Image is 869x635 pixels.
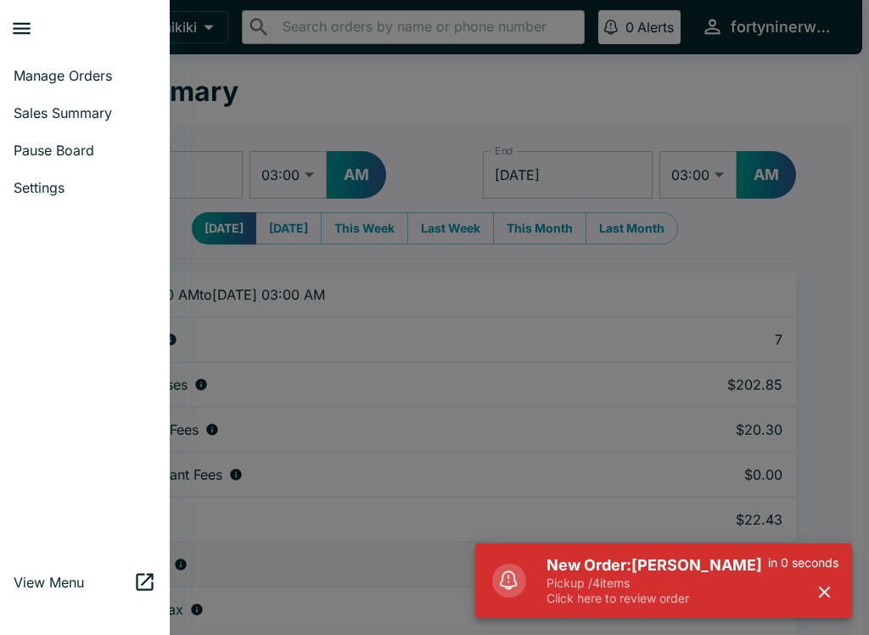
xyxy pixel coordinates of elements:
span: Pause Board [14,142,156,159]
p: Click here to review order [547,591,768,606]
p: in 0 seconds [768,555,838,570]
h5: New Order: [PERSON_NAME] [547,555,768,576]
span: Sales Summary [14,104,156,121]
span: View Menu [14,574,133,591]
p: Pickup / 4 items [547,576,768,591]
span: Manage Orders [14,67,156,84]
span: Settings [14,179,156,196]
